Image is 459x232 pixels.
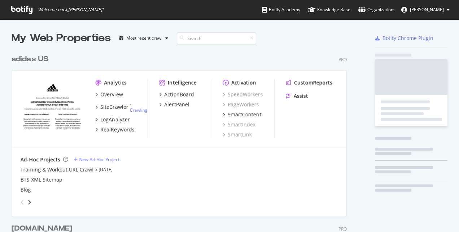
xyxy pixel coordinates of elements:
a: SmartIndex [223,121,255,128]
div: LogAnalyzer [101,116,130,123]
div: Botify Academy [262,6,300,13]
a: SpeedWorkers [223,91,263,98]
a: SiteCrawler- Crawling [96,101,148,113]
a: SmartLink [223,131,252,138]
div: angle-right [27,198,32,206]
a: Assist [286,92,308,99]
div: My Web Properties [12,31,111,45]
a: BTS XML Sitemap [21,176,62,183]
div: Analytics [104,79,127,86]
a: AlertPanel [159,101,189,108]
div: ActionBoard [165,91,194,98]
button: [PERSON_NAME] [395,4,455,15]
div: SmartContent [228,111,261,118]
div: Ad-Hoc Projects [21,156,60,163]
div: CustomReports [294,79,333,86]
a: RealKeywords [96,126,135,133]
div: Knowledge Base [308,6,350,13]
a: Overview [96,91,123,98]
div: Most recent crawl [126,36,162,40]
div: Activation [231,79,256,86]
a: ActionBoard [159,91,194,98]
img: adidas.com/us [21,79,84,130]
div: Botify Chrome Plugin [382,35,433,42]
div: SiteCrawler [101,103,128,111]
span: Welcome back, [PERSON_NAME] ! [38,7,103,13]
div: Intelligence [168,79,197,86]
div: Pro [338,57,347,63]
div: AlertPanel [165,101,189,108]
a: LogAnalyzer [96,116,130,123]
a: CustomReports [286,79,333,86]
a: PageWorkers [223,101,259,108]
a: Crawling [130,107,148,113]
a: Blog [21,186,31,193]
div: Assist [294,92,308,99]
a: Training & Workout URL Crawl [21,166,93,173]
a: New Ad-Hoc Project [74,156,119,162]
a: [DATE] [99,166,113,173]
div: Pro [338,226,347,232]
a: SmartContent [223,111,261,118]
a: Botify Chrome Plugin [375,35,433,42]
div: Organizations [358,6,395,13]
div: adidas US [12,54,48,64]
div: angle-left [18,196,27,208]
input: Search [177,32,256,45]
div: Overview [101,91,123,98]
button: Most recent crawl [117,32,171,44]
span: Kate Fischer [410,6,444,13]
div: RealKeywords [101,126,135,133]
a: adidas US [12,54,51,64]
div: New Ad-Hoc Project [79,156,119,162]
div: - [130,101,148,113]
